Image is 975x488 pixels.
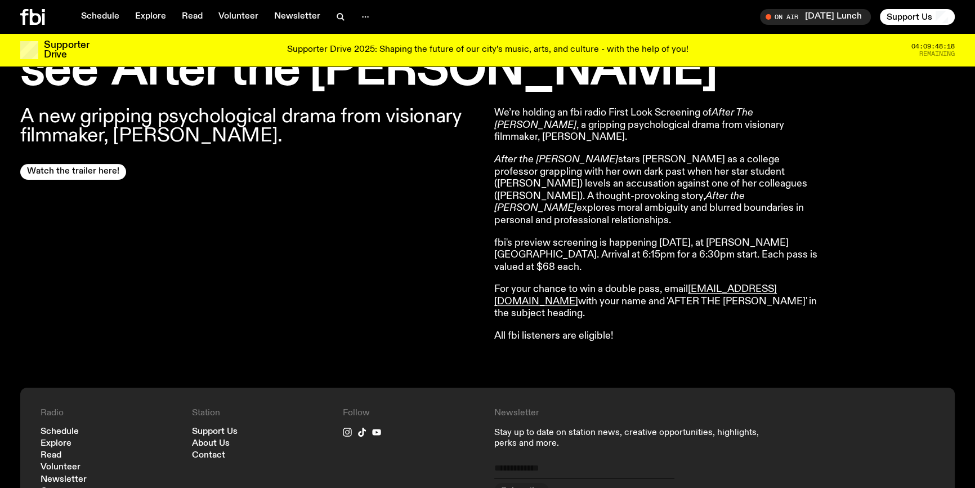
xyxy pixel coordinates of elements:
[41,451,61,460] a: Read
[911,43,955,50] span: 04:09:48:18
[267,9,327,25] a: Newsletter
[494,154,618,165] em: After the [PERSON_NAME]
[887,12,932,22] span: Support Us
[192,440,230,448] a: About Us
[175,9,209,25] a: Read
[919,51,955,57] span: Remaining
[880,9,955,25] button: Support Us
[74,9,126,25] a: Schedule
[41,440,71,448] a: Explore
[41,428,79,436] a: Schedule
[41,408,178,419] h4: Radio
[760,9,871,25] button: On Air[DATE] Lunch
[494,283,819,320] p: For your chance to win a double pass, email with your name and 'AFTER THE [PERSON_NAME]' in the s...
[343,408,481,419] h4: Follow
[41,476,87,484] a: Newsletter
[192,451,225,460] a: Contact
[20,2,955,94] h1: First Look Screening: Win a double pass to see 'After the [PERSON_NAME]'
[20,164,126,180] a: Watch the trailer here!
[128,9,173,25] a: Explore
[20,107,481,145] p: A new gripping psychological drama from visionary filmmaker, [PERSON_NAME].
[494,107,819,144] p: We’re holding an fbi radio First Look Screening of , a gripping psychological drama from visionar...
[494,428,783,449] p: Stay up to date on station news, creative opportunities, highlights, perks and more.
[192,408,330,419] h4: Station
[494,108,753,130] em: After The [PERSON_NAME]
[192,428,238,436] a: Support Us
[494,408,783,419] h4: Newsletter
[494,237,819,274] p: fbi's preview screening is happening [DATE], at [PERSON_NAME][GEOGRAPHIC_DATA]. Arrival at 6:15pm...
[287,45,688,55] p: Supporter Drive 2025: Shaping the future of our city’s music, arts, and culture - with the help o...
[212,9,265,25] a: Volunteer
[41,463,80,472] a: Volunteer
[494,284,777,307] a: [EMAIL_ADDRESS][DOMAIN_NAME]
[44,41,89,60] h3: Supporter Drive
[494,154,819,227] p: stars [PERSON_NAME] as a college professor grappling with her own dark past when her star student...
[494,330,819,343] p: All fbi listeners are eligible!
